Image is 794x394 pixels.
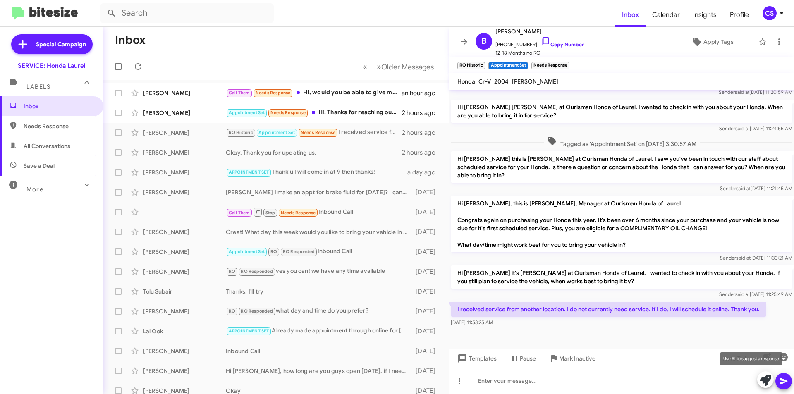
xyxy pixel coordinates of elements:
[143,287,226,296] div: Tolu Subair
[720,185,792,191] span: Sender [DATE] 11:21:45 AM
[143,307,226,315] div: [PERSON_NAME]
[26,186,43,193] span: More
[226,326,411,336] div: Already made appointment through online for [DATE],[DATE] for morning 8 :30AM.
[736,255,751,261] span: said at
[670,34,754,49] button: Apply Tags
[24,122,94,130] span: Needs Response
[226,228,411,236] div: Great! What day this week would you like to bring your vehicle in for service in the afternoon?
[270,249,277,254] span: RO
[411,267,442,276] div: [DATE]
[229,130,253,135] span: RO Historic
[143,89,226,97] div: [PERSON_NAME]
[411,287,442,296] div: [DATE]
[226,108,402,117] div: Hi. Thanks for reaching out. I will have to look at my schedule. Can you quote me on a regular se...
[494,78,509,85] span: 2004
[451,319,493,325] span: [DATE] 11:53:25 AM
[495,26,584,36] span: [PERSON_NAME]
[540,41,584,48] a: Copy Number
[226,247,411,256] div: Inbound Call
[100,3,274,23] input: Search
[411,188,442,196] div: [DATE]
[226,347,411,355] div: Inbound Call
[229,170,269,175] span: APPOINTMENT SET
[258,130,295,135] span: Appointment Set
[411,327,442,335] div: [DATE]
[229,110,265,115] span: Appointment Set
[143,129,226,137] div: [PERSON_NAME]
[451,196,792,252] p: Hi [PERSON_NAME], this is [PERSON_NAME], Manager at Ourisman Honda of Laurel. Congrats again on p...
[719,125,792,131] span: Sender [DATE] 11:24:55 AM
[226,267,411,276] div: yes you can! we have any time available
[719,291,792,297] span: Sender [DATE] 11:25:49 AM
[723,3,756,27] span: Profile
[301,130,336,135] span: Needs Response
[226,287,411,296] div: Thanks, I’ll try
[281,210,316,215] span: Needs Response
[520,351,536,366] span: Pause
[451,151,792,183] p: Hi [PERSON_NAME] this is [PERSON_NAME] at Ourisman Honda of Laurel. I saw you've been in touch wi...
[736,185,751,191] span: said at
[265,210,275,215] span: Stop
[241,308,273,314] span: RO Responded
[488,62,528,69] small: Appointment Set
[226,306,411,316] div: what day and time do you prefer?
[143,267,226,276] div: [PERSON_NAME]
[229,90,250,96] span: Call Them
[11,34,93,54] a: Special Campaign
[411,228,442,236] div: [DATE]
[283,249,315,254] span: RO Responded
[411,367,442,375] div: [DATE]
[358,58,439,75] nav: Page navigation example
[411,347,442,355] div: [DATE]
[720,255,792,261] span: Sender [DATE] 11:30:21 AM
[115,33,146,47] h1: Inbox
[24,142,70,150] span: All Conversations
[686,3,723,27] a: Insights
[143,188,226,196] div: [PERSON_NAME]
[544,136,700,148] span: Tagged as 'Appointment Set' on [DATE] 3:30:57 AM
[377,62,381,72] span: »
[229,249,265,254] span: Appointment Set
[531,62,569,69] small: Needs Response
[241,269,273,274] span: RO Responded
[229,210,250,215] span: Call Them
[363,62,367,72] span: «
[451,302,766,317] p: I received service from another location. I do not currently need service. If I do, I will schedu...
[143,148,226,157] div: [PERSON_NAME]
[24,102,94,110] span: Inbox
[24,162,55,170] span: Save a Deal
[143,327,226,335] div: Lal Ook
[411,208,442,216] div: [DATE]
[143,347,226,355] div: [PERSON_NAME]
[495,49,584,57] span: 12-18 Months no RO
[402,129,442,137] div: 2 hours ago
[229,308,235,314] span: RO
[407,168,442,177] div: a day ago
[703,34,734,49] span: Apply Tags
[36,40,86,48] span: Special Campaign
[402,89,442,97] div: an hour ago
[512,78,558,85] span: [PERSON_NAME]
[229,269,235,274] span: RO
[26,83,50,91] span: Labels
[449,351,503,366] button: Templates
[559,351,595,366] span: Mark Inactive
[735,125,750,131] span: said at
[226,207,411,217] div: Inbound Call
[226,188,411,196] div: [PERSON_NAME] I make an appt for brake fluid for [DATE]? I can leave the car [DATE] night with th...
[735,291,750,297] span: said at
[481,35,487,48] span: B
[646,3,686,27] a: Calendar
[143,109,226,117] div: [PERSON_NAME]
[735,89,749,95] span: said at
[543,351,602,366] button: Mark Inactive
[411,248,442,256] div: [DATE]
[763,6,777,20] div: CS
[226,367,411,375] div: Hi [PERSON_NAME], how long are you guys open [DATE]. if I need to get my starter changed, would t...
[143,228,226,236] div: [PERSON_NAME]
[270,110,306,115] span: Needs Response
[756,6,785,20] button: CS
[358,58,372,75] button: Previous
